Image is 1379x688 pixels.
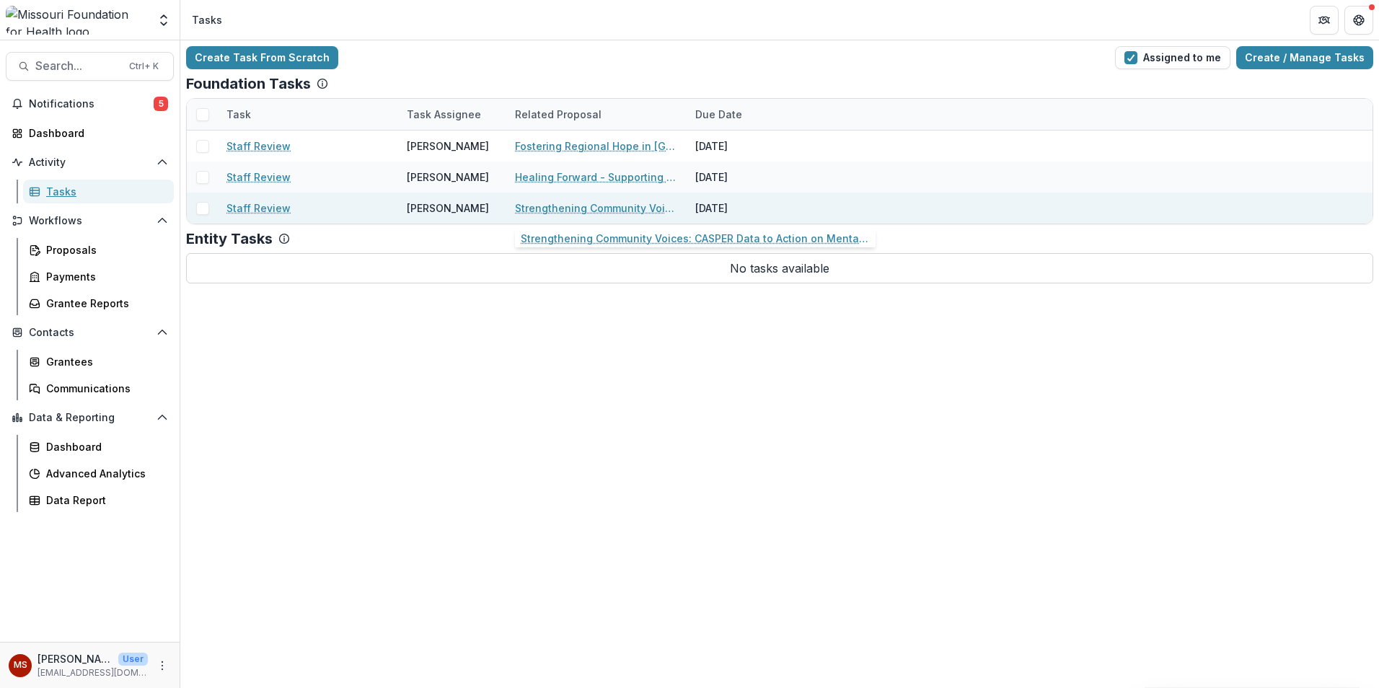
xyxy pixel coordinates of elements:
span: Activity [29,156,151,169]
img: Missouri Foundation for Health logo [6,6,148,35]
a: Advanced Analytics [23,462,174,485]
button: Open Workflows [6,209,174,232]
a: Grantee Reports [23,291,174,315]
div: Proposals [46,242,162,257]
p: Entity Tasks [186,230,273,247]
nav: breadcrumb [186,9,228,30]
a: Data Report [23,488,174,512]
div: Related Proposal [506,99,687,130]
p: [PERSON_NAME] [38,651,113,666]
div: Due Date [687,107,751,122]
button: More [154,657,171,674]
a: Create / Manage Tasks [1236,46,1373,69]
a: Proposals [23,238,174,262]
div: Grantees [46,354,162,369]
a: Create Task From Scratch [186,46,338,69]
button: Notifications5 [6,92,174,115]
button: Open Activity [6,151,174,174]
div: Communications [46,381,162,396]
a: Strengthening Community Voices: CASPER Data to Action on Mental Health and Firearm Safety [515,200,678,216]
div: Task Assignee [398,99,506,130]
span: Workflows [29,215,151,227]
button: Open Data & Reporting [6,406,174,429]
a: Dashboard [23,435,174,459]
div: Related Proposal [506,107,610,122]
div: Tasks [192,12,222,27]
div: [PERSON_NAME] [407,200,489,216]
div: Payments [46,269,162,284]
button: Partners [1310,6,1339,35]
p: User [118,653,148,666]
a: Staff Review [226,138,291,154]
div: Marcel Scaife [14,661,27,670]
div: Ctrl + K [126,58,162,74]
div: [PERSON_NAME] [407,138,489,154]
div: Due Date [687,99,795,130]
span: Search... [35,59,120,73]
button: Open Contacts [6,321,174,344]
button: Assigned to me [1115,46,1230,69]
div: Task [218,99,398,130]
div: Grantee Reports [46,296,162,311]
span: Contacts [29,327,151,339]
div: [DATE] [687,131,795,162]
span: Data & Reporting [29,412,151,424]
button: Get Help [1344,6,1373,35]
button: Open entity switcher [154,6,174,35]
a: Dashboard [6,121,174,145]
span: Notifications [29,98,154,110]
p: [EMAIL_ADDRESS][DOMAIN_NAME] [38,666,148,679]
div: [PERSON_NAME] [407,169,489,185]
a: Staff Review [226,169,291,185]
a: Staff Review [226,200,291,216]
button: Search... [6,52,174,81]
div: Task Assignee [398,107,490,122]
a: Payments [23,265,174,288]
p: No tasks available [186,253,1373,283]
a: Tasks [23,180,174,203]
span: 5 [154,97,168,111]
div: [DATE] [687,193,795,224]
div: [DATE] [687,162,795,193]
div: Data Report [46,493,162,508]
div: Tasks [46,184,162,199]
a: Communications [23,376,174,400]
div: Dashboard [46,439,162,454]
a: Healing Forward - Supporting Homeless Youth and Their Care Team [515,169,678,185]
a: Grantees [23,350,174,374]
p: Foundation Tasks [186,75,311,92]
div: Advanced Analytics [46,466,162,481]
div: Dashboard [29,125,162,141]
div: Task [218,107,260,122]
a: Fostering Regional Hope in [GEOGRAPHIC_DATA] [515,138,678,154]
